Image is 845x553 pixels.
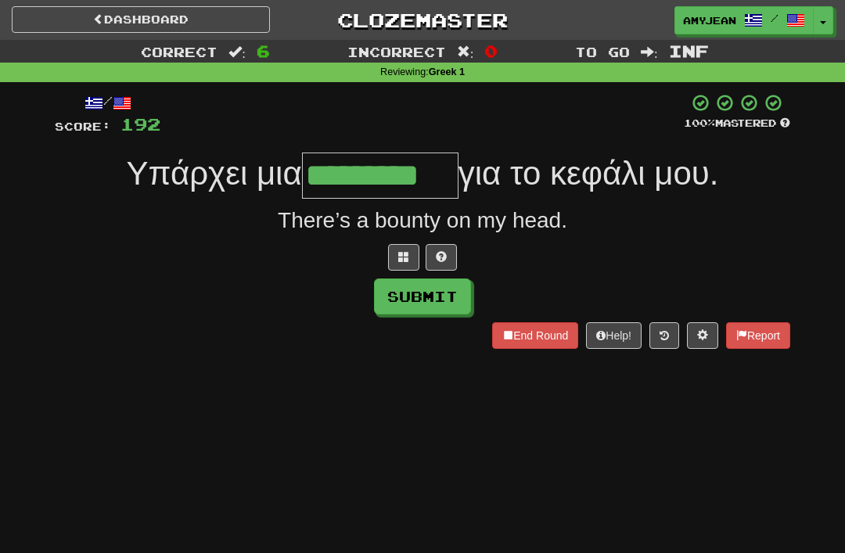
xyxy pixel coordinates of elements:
[674,6,814,34] a: AmyJean /
[12,6,270,33] a: Dashboard
[726,322,790,349] button: Report
[586,322,642,349] button: Help!
[228,45,246,59] span: :
[374,278,471,314] button: Submit
[492,322,578,349] button: End Round
[484,41,498,60] span: 0
[684,117,715,129] span: 100 %
[127,155,302,192] span: Υπάρχει μια
[55,93,160,113] div: /
[684,117,790,131] div: Mastered
[426,244,457,271] button: Single letter hint - you only get 1 per sentence and score half the points! alt+h
[141,44,218,59] span: Correct
[641,45,658,59] span: :
[257,41,270,60] span: 6
[669,41,709,60] span: Inf
[683,13,736,27] span: AmyJean
[575,44,630,59] span: To go
[771,13,778,23] span: /
[347,44,446,59] span: Incorrect
[458,155,719,192] span: για το κεφάλι μου.
[649,322,679,349] button: Round history (alt+y)
[429,66,465,77] strong: Greek 1
[55,205,790,236] div: There’s a bounty on my head.
[293,6,552,34] a: Clozemaster
[55,120,111,133] span: Score:
[388,244,419,271] button: Switch sentence to multiple choice alt+p
[120,114,160,134] span: 192
[457,45,474,59] span: :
